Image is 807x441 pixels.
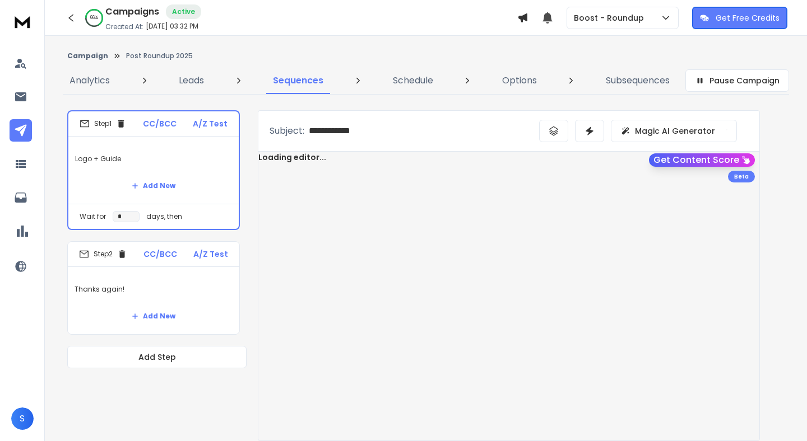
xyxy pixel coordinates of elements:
p: A/Z Test [193,248,228,260]
button: Get Free Credits [692,7,787,29]
a: Analytics [63,67,117,94]
li: Step2CC/BCCA/Z TestThanks again!Add New [67,241,240,335]
button: Campaign [67,51,108,60]
p: Thanks again! [75,274,233,305]
p: Options [502,74,537,87]
a: Sequences [266,67,330,94]
p: days, then [146,212,182,221]
p: Leads [179,74,204,87]
div: Beta [728,171,755,182]
p: Created At: [105,22,143,31]
p: [DATE] 03:32 PM [146,22,198,31]
button: Add Step [67,346,247,368]
a: Leads [172,67,211,94]
img: logo [11,11,34,32]
p: Logo + Guide [75,143,232,175]
a: Subsequences [599,67,676,94]
button: S [11,407,34,430]
li: Step1CC/BCCA/Z TestLogo + GuideAdd NewWait fordays, then [67,110,240,230]
a: Schedule [386,67,440,94]
div: Step 2 [79,249,127,259]
button: Add New [123,175,184,197]
p: Schedule [393,74,433,87]
p: CC/BCC [143,248,177,260]
div: Step 1 [80,119,126,129]
p: Sequences [273,74,323,87]
p: Analytics [69,74,110,87]
div: Active [166,4,201,19]
p: Wait for [80,212,106,221]
p: Subject: [270,124,304,138]
p: Subsequences [606,74,670,87]
p: A/Z Test [193,118,228,129]
button: Pause Campaign [685,69,789,92]
h1: Campaigns [105,5,159,18]
p: Boost - Roundup [574,12,648,24]
a: Options [495,67,544,94]
p: CC/BCC [143,118,177,129]
p: Post Roundup 2025 [126,51,193,60]
p: Get Free Credits [716,12,780,24]
p: 66 % [90,15,98,21]
div: Loading editor... [258,152,759,163]
button: Add New [123,305,184,327]
button: Get Content Score [649,153,755,167]
button: Magic AI Generator [611,120,737,142]
p: Magic AI Generator [635,125,715,137]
